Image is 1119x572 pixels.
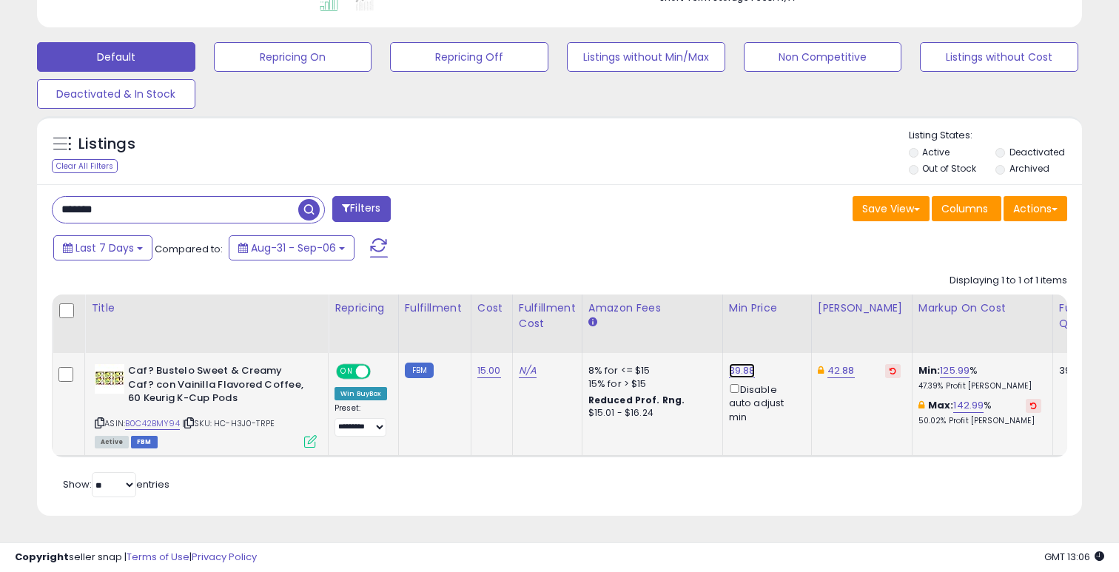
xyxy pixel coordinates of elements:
button: Listings without Min/Max [567,42,725,72]
div: Fulfillable Quantity [1059,300,1110,332]
button: Repricing On [214,42,372,72]
p: 50.02% Profit [PERSON_NAME] [918,416,1041,426]
div: Disable auto adjust min [729,381,800,424]
b: Min: [918,363,941,377]
span: Compared to: [155,242,223,256]
a: 39.88 [729,363,756,378]
a: 15.00 [477,363,501,378]
i: Revert to store-level Max Markup [1030,402,1037,409]
button: Last 7 Days [53,235,152,260]
a: N/A [519,363,537,378]
h5: Listings [78,134,135,155]
a: Terms of Use [127,550,189,564]
button: Listings without Cost [920,42,1078,72]
button: Aug-31 - Sep-06 [229,235,354,260]
a: 125.99 [940,363,970,378]
label: Out of Stock [922,162,976,175]
strong: Copyright [15,550,69,564]
button: Deactivated & In Stock [37,79,195,109]
img: 51ROV2X1KFL._SL40_.jpg [95,364,124,394]
div: 8% for <= $15 [588,364,711,377]
label: Archived [1009,162,1049,175]
button: Non Competitive [744,42,902,72]
div: 39 [1059,364,1105,377]
button: Columns [932,196,1001,221]
div: 15% for > $15 [588,377,711,391]
div: Preset: [335,403,387,437]
b: Reduced Prof. Rng. [588,394,685,406]
small: Amazon Fees. [588,316,597,329]
a: B0C42BMY94 [125,417,180,430]
small: FBM [405,363,434,378]
span: ON [337,366,356,378]
div: % [918,399,1041,426]
div: % [918,364,1041,391]
div: Title [91,300,322,316]
span: Last 7 Days [75,240,134,255]
label: Active [922,146,950,158]
span: Columns [941,201,988,216]
span: | SKU: HC-H3J0-TRPE [182,417,275,429]
button: Filters [332,196,390,222]
div: Cost [477,300,506,316]
a: 142.99 [953,398,984,413]
div: Displaying 1 to 1 of 1 items [950,274,1067,288]
div: $15.01 - $16.24 [588,407,711,420]
button: Repricing Off [390,42,548,72]
div: Fulfillment [405,300,465,316]
b: Max: [928,398,954,412]
div: [PERSON_NAME] [818,300,906,316]
p: Listing States: [909,129,1083,143]
span: OFF [369,366,392,378]
button: Save View [853,196,930,221]
th: The percentage added to the cost of goods (COGS) that forms the calculator for Min & Max prices. [912,295,1052,353]
i: This overrides the store level Dynamic Max Price for this listing [818,366,824,375]
div: ASIN: [95,364,317,446]
p: 47.39% Profit [PERSON_NAME] [918,381,1041,391]
div: Clear All Filters [52,159,118,173]
div: Win BuyBox [335,387,387,400]
span: Aug-31 - Sep-06 [251,240,336,255]
i: This overrides the store level max markup for this listing [918,400,924,410]
div: seller snap | | [15,551,257,565]
label: Deactivated [1009,146,1065,158]
span: Show: entries [63,477,169,491]
button: Actions [1004,196,1067,221]
a: Privacy Policy [192,550,257,564]
span: 2025-09-14 13:06 GMT [1044,550,1104,564]
b: Caf? Bustelo Sweet & Creamy Caf? con Vainilla Flavored Coffee, 60 Keurig K-Cup Pods [128,364,308,409]
div: Markup on Cost [918,300,1046,316]
div: Amazon Fees [588,300,716,316]
a: 42.88 [827,363,855,378]
span: All listings currently available for purchase on Amazon [95,436,129,448]
button: Default [37,42,195,72]
span: FBM [131,436,158,448]
div: Min Price [729,300,805,316]
div: Fulfillment Cost [519,300,576,332]
div: Repricing [335,300,392,316]
i: Revert to store-level Dynamic Max Price [890,367,896,374]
